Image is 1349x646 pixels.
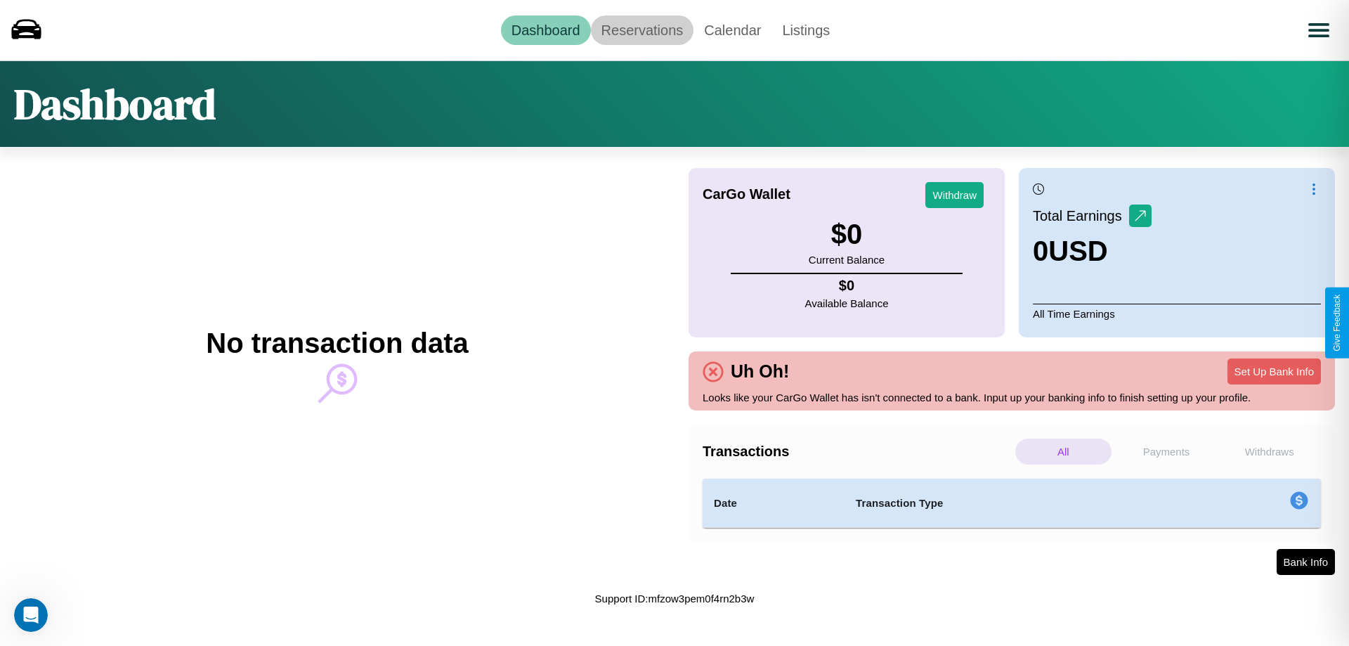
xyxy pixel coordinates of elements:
p: All Time Earnings [1033,304,1321,323]
h4: $ 0 [805,278,889,294]
button: Bank Info [1277,549,1335,575]
a: Listings [771,15,840,45]
p: All [1015,439,1112,465]
h1: Dashboard [14,75,216,133]
h3: 0 USD [1033,235,1152,267]
button: Open menu [1299,11,1338,50]
p: Total Earnings [1033,203,1129,228]
iframe: Intercom live chat [14,598,48,632]
h4: Transactions [703,444,1012,460]
p: Available Balance [805,294,889,313]
h2: No transaction data [206,328,468,359]
p: Looks like your CarGo Wallet has isn't connected to a bank. Input up your banking info to finish ... [703,388,1321,407]
p: Payments [1119,439,1215,465]
table: simple table [703,479,1321,528]
p: Withdraws [1221,439,1317,465]
h3: $ 0 [809,219,885,250]
h4: Date [714,495,833,512]
h4: Transaction Type [856,495,1175,512]
h4: Uh Oh! [724,361,796,382]
a: Reservations [591,15,694,45]
p: Current Balance [809,250,885,269]
a: Dashboard [501,15,591,45]
p: Support ID: mfzow3pem0f4rn2b3w [595,589,755,608]
button: Set Up Bank Info [1227,358,1321,385]
h4: CarGo Wallet [703,186,790,202]
a: Calendar [693,15,771,45]
div: Give Feedback [1332,295,1342,351]
button: Withdraw [925,182,984,208]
